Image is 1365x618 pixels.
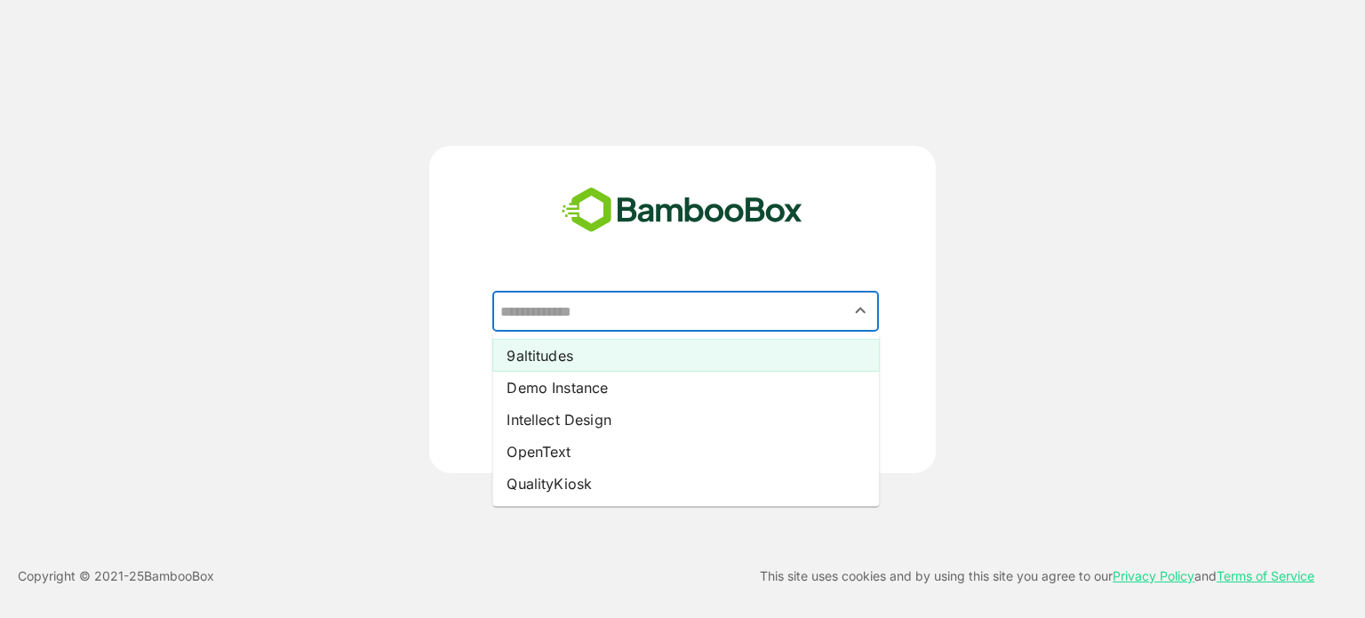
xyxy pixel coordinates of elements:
[492,468,879,500] li: QualityKiosk
[1217,568,1314,583] a: Terms of Service
[1113,568,1194,583] a: Privacy Policy
[492,340,879,372] li: 9altitudes
[492,404,879,436] li: Intellect Design
[760,566,1314,587] p: This site uses cookies and by using this site you agree to our and
[552,181,812,240] img: bamboobox
[849,299,873,323] button: Close
[492,436,879,468] li: OpenText
[492,372,879,404] li: Demo Instance
[18,566,214,587] p: Copyright © 2021- 25 BambooBox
